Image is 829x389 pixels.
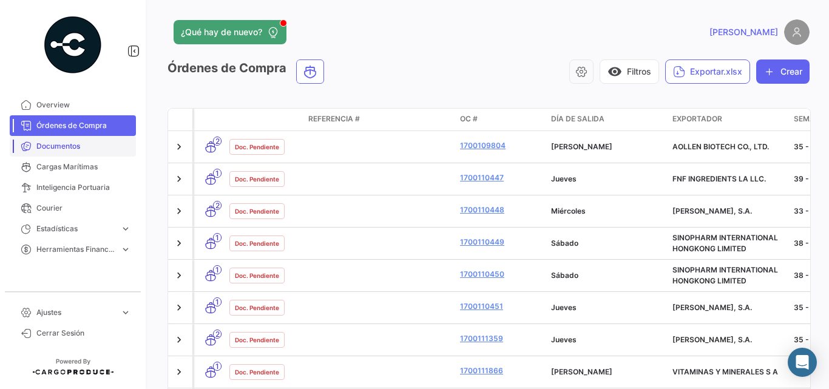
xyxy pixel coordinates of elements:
[36,223,115,234] span: Estadísticas
[665,59,750,84] button: Exportar.xlsx
[42,15,103,75] img: powered-by.png
[167,59,328,84] h3: Órdenes de Compra
[600,59,659,84] button: visibilityFiltros
[36,307,115,318] span: Ajustes
[551,334,663,345] div: Jueves
[551,270,663,281] div: Sábado
[303,109,455,130] datatable-header-cell: Referencia #
[213,297,222,306] span: 1
[36,328,131,339] span: Cerrar Sesión
[10,157,136,177] a: Cargas Marítimas
[672,174,766,183] span: FNF INGREDIENTS LA LLC.
[213,201,222,210] span: 2
[174,20,286,44] button: ¿Qué hay de nuevo?
[672,303,752,312] span: ANDRES PINTALUBA, S.A.
[235,367,279,377] span: Doc. Pendiente
[10,198,136,218] a: Courier
[10,115,136,136] a: Órdenes de Compra
[194,109,225,130] datatable-header-cell: Modo de Transporte
[10,136,136,157] a: Documentos
[173,366,185,378] a: Expand/Collapse Row
[551,206,663,217] div: Miércoles
[213,265,222,274] span: 1
[173,237,185,249] a: Expand/Collapse Row
[213,233,222,242] span: 1
[36,120,131,131] span: Órdenes de Compra
[173,269,185,282] a: Expand/Collapse Row
[36,161,131,172] span: Cargas Marítimas
[551,113,604,124] span: Día de Salida
[672,265,778,285] span: SINOPHARM INTERNATIONAL HONGKONG LIMITED
[181,26,262,38] span: ¿Qué hay de nuevo?
[460,333,541,344] a: 1700111359
[672,367,778,376] span: VITAMINAS Y MINERALES S A
[672,335,752,344] span: ANDRES PINTALUBA, S.A.
[460,205,541,215] a: 1700110448
[551,367,663,377] div: [PERSON_NAME]
[788,348,817,377] div: Abrir Intercom Messenger
[668,109,789,130] datatable-header-cell: Exportador
[672,113,722,124] span: Exportador
[173,141,185,153] a: Expand/Collapse Row
[36,244,115,255] span: Herramientas Financieras
[672,142,769,151] span: AOLLEN BIOTECH CO., LTD.
[235,238,279,248] span: Doc. Pendiente
[460,365,541,376] a: 1700111866
[308,113,360,124] span: Referencia #
[460,269,541,280] a: 1700110450
[551,302,663,313] div: Jueves
[120,223,131,234] span: expand_more
[297,60,323,83] button: Ocean
[460,237,541,248] a: 1700110449
[213,330,222,339] span: 2
[607,64,622,79] span: visibility
[10,95,136,115] a: Overview
[235,174,279,184] span: Doc. Pendiente
[213,137,222,146] span: 2
[36,203,131,214] span: Courier
[460,301,541,312] a: 1700110451
[235,335,279,345] span: Doc. Pendiente
[551,174,663,184] div: Jueves
[709,26,778,38] span: [PERSON_NAME]
[756,59,810,84] button: Crear
[460,140,541,151] a: 1700109804
[36,141,131,152] span: Documentos
[546,109,668,130] datatable-header-cell: Día de Salida
[173,205,185,217] a: Expand/Collapse Row
[120,307,131,318] span: expand_more
[213,169,222,178] span: 1
[551,141,663,152] div: [PERSON_NAME]
[173,302,185,314] a: Expand/Collapse Row
[235,142,279,152] span: Doc. Pendiente
[225,109,303,130] datatable-header-cell: Estado Doc.
[235,206,279,216] span: Doc. Pendiente
[120,244,131,255] span: expand_more
[672,233,778,253] span: SINOPHARM INTERNATIONAL HONGKONG LIMITED
[460,172,541,183] a: 1700110447
[455,109,546,130] datatable-header-cell: OC #
[784,19,810,45] img: placeholder-user.png
[672,206,752,215] span: ANDRES PINTALUBA, S.A.
[551,238,663,249] div: Sábado
[36,182,131,193] span: Inteligencia Portuaria
[213,362,222,371] span: 1
[235,303,279,313] span: Doc. Pendiente
[173,334,185,346] a: Expand/Collapse Row
[460,113,478,124] span: OC #
[235,271,279,280] span: Doc. Pendiente
[10,177,136,198] a: Inteligencia Portuaria
[173,173,185,185] a: Expand/Collapse Row
[36,100,131,110] span: Overview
